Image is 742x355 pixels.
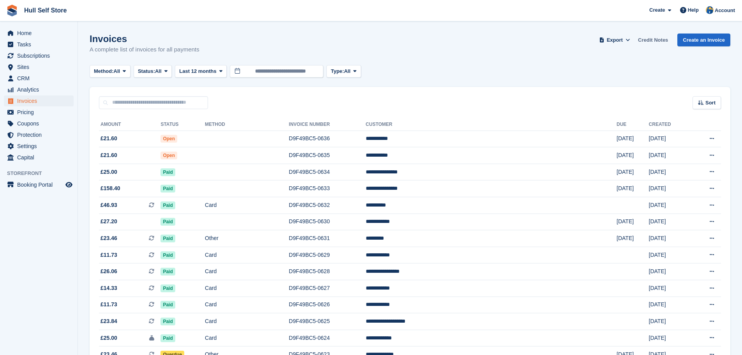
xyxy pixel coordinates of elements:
[4,95,74,106] a: menu
[160,301,175,309] span: Paid
[100,300,117,309] span: £11.73
[649,6,665,14] span: Create
[289,230,366,247] td: D9F49BC5-0631
[90,34,199,44] h1: Invoices
[100,201,117,209] span: £46.93
[160,218,175,226] span: Paid
[205,263,289,280] td: Card
[649,263,691,280] td: [DATE]
[175,65,227,78] button: Last 12 months
[100,217,117,226] span: £27.20
[17,129,64,140] span: Protection
[6,5,18,16] img: stora-icon-8386f47178a22dfd0bd8f6a31ec36ba5ce8667c1dd55bd0f319d3a0aa187defe.svg
[160,318,175,325] span: Paid
[677,34,730,46] a: Create an Invoice
[706,6,714,14] img: Hull Self Store
[17,28,64,39] span: Home
[705,99,716,107] span: Sort
[100,134,117,143] span: £21.60
[617,164,649,180] td: [DATE]
[326,65,361,78] button: Type: All
[99,118,160,131] th: Amount
[100,334,117,342] span: £25.00
[114,67,120,75] span: All
[17,141,64,152] span: Settings
[289,280,366,297] td: D9F49BC5-0627
[4,152,74,163] a: menu
[4,73,74,84] a: menu
[205,330,289,346] td: Card
[64,180,74,189] a: Preview store
[100,168,117,176] span: £25.00
[4,28,74,39] a: menu
[715,7,735,14] span: Account
[205,118,289,131] th: Method
[4,129,74,140] a: menu
[331,67,344,75] span: Type:
[160,284,175,292] span: Paid
[90,65,130,78] button: Method: All
[17,107,64,118] span: Pricing
[617,214,649,230] td: [DATE]
[160,334,175,342] span: Paid
[160,235,175,242] span: Paid
[17,50,64,61] span: Subscriptions
[100,234,117,242] span: £23.46
[607,36,623,44] span: Export
[617,118,649,131] th: Due
[649,330,691,346] td: [DATE]
[17,84,64,95] span: Analytics
[160,118,205,131] th: Status
[17,95,64,106] span: Invoices
[205,297,289,313] td: Card
[649,164,691,180] td: [DATE]
[4,118,74,129] a: menu
[17,62,64,72] span: Sites
[205,247,289,263] td: Card
[289,118,366,131] th: Invoice Number
[94,67,114,75] span: Method:
[617,131,649,147] td: [DATE]
[649,313,691,330] td: [DATE]
[289,247,366,263] td: D9F49BC5-0629
[289,180,366,197] td: D9F49BC5-0633
[289,297,366,313] td: D9F49BC5-0626
[4,39,74,50] a: menu
[160,268,175,276] span: Paid
[17,73,64,84] span: CRM
[17,118,64,129] span: Coupons
[100,251,117,259] span: £11.73
[649,280,691,297] td: [DATE]
[649,147,691,164] td: [DATE]
[344,67,351,75] span: All
[289,164,366,180] td: D9F49BC5-0634
[649,214,691,230] td: [DATE]
[160,168,175,176] span: Paid
[4,179,74,190] a: menu
[100,184,120,193] span: £158.40
[649,247,691,263] td: [DATE]
[649,230,691,247] td: [DATE]
[4,50,74,61] a: menu
[4,84,74,95] a: menu
[617,230,649,247] td: [DATE]
[289,197,366,214] td: D9F49BC5-0632
[100,267,117,276] span: £26.06
[205,313,289,330] td: Card
[205,280,289,297] td: Card
[289,214,366,230] td: D9F49BC5-0630
[90,45,199,54] p: A complete list of invoices for all payments
[21,4,70,17] a: Hull Self Store
[138,67,155,75] span: Status:
[289,330,366,346] td: D9F49BC5-0624
[649,131,691,147] td: [DATE]
[366,118,617,131] th: Customer
[649,297,691,313] td: [DATE]
[617,147,649,164] td: [DATE]
[17,39,64,50] span: Tasks
[100,284,117,292] span: £14.33
[4,62,74,72] a: menu
[289,313,366,330] td: D9F49BC5-0625
[160,152,177,159] span: Open
[17,179,64,190] span: Booking Portal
